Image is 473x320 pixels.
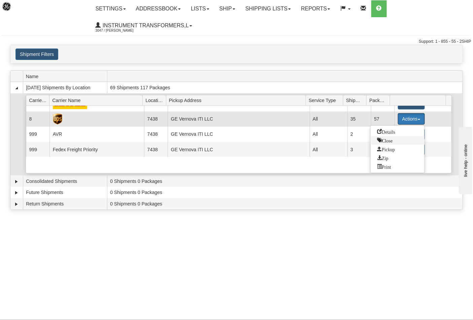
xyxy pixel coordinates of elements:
span: Instrument Transformers,L [101,23,189,28]
span: Packages [369,95,390,105]
button: Actions [398,113,425,125]
span: Shipments [346,95,367,105]
td: GE Vernova ITI LLC [168,111,309,127]
span: Service Type [309,95,343,105]
a: Collapse [13,85,20,91]
td: 7438 [144,111,168,127]
a: Print or Download All Shipping Documents in one file [371,162,425,171]
a: Instrument Transformers,L 3047 / [PERSON_NAME] [91,17,197,34]
img: UPS [53,114,62,125]
iframe: chat widget [458,126,472,194]
span: Print [377,164,391,169]
a: Go to Details view [371,127,425,136]
div: live help - online [5,6,62,11]
td: 69 Shipments 117 Packages [107,82,463,93]
a: Addressbook [131,0,186,17]
a: Expand [13,178,20,185]
span: Carrier Name [52,95,142,105]
td: 35 [347,111,371,127]
td: 999 [26,127,49,142]
span: Location Id [145,95,166,105]
td: 0 Shipments 0 Packages [107,175,463,187]
a: Zip and Download All Shipping Documents [371,154,425,162]
span: Zip [377,155,388,160]
td: Return Shipments [23,198,107,210]
td: All [310,127,347,142]
span: Pickup [377,147,395,151]
a: Lists [186,0,214,17]
td: Future Shipments [23,187,107,198]
span: Details [377,129,396,134]
td: Fedex Freight Priority [49,142,144,157]
td: All [310,142,347,157]
span: Carrier Id [29,95,49,105]
a: Expand [13,201,20,207]
td: 0 Shipments 0 Packages [107,198,463,210]
td: Consolidated Shipments [23,175,107,187]
span: 3047 / [PERSON_NAME] [96,27,146,34]
a: Close this group [371,136,425,145]
td: 3 [347,142,371,157]
td: 7438 [144,127,168,142]
a: Reports [296,0,335,17]
span: Pickup Address [169,95,306,105]
td: All [310,111,347,127]
td: 7438 [144,142,168,157]
span: Name [26,71,107,82]
a: Request a carrier pickup [371,145,425,154]
a: Expand [13,189,20,196]
img: logo3047.jpg [2,2,36,19]
td: 2 [347,127,371,142]
button: Shipment Filters [15,49,58,60]
a: Settings [91,0,131,17]
td: 0 Shipments 0 Packages [107,187,463,198]
td: GE Vernova ITI LLC [168,127,309,142]
td: GE Vernova ITI LLC [168,142,309,157]
a: Shipping lists [240,0,296,17]
div: Support: 1 - 855 - 55 - 2SHIP [2,39,471,44]
span: Close [377,138,393,142]
a: Ship [214,0,240,17]
td: 8 [26,111,49,127]
td: AVR [49,127,144,142]
td: [DATE] Shipments By Location [23,82,107,93]
td: 999 [26,142,49,157]
td: 57 [371,111,395,127]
